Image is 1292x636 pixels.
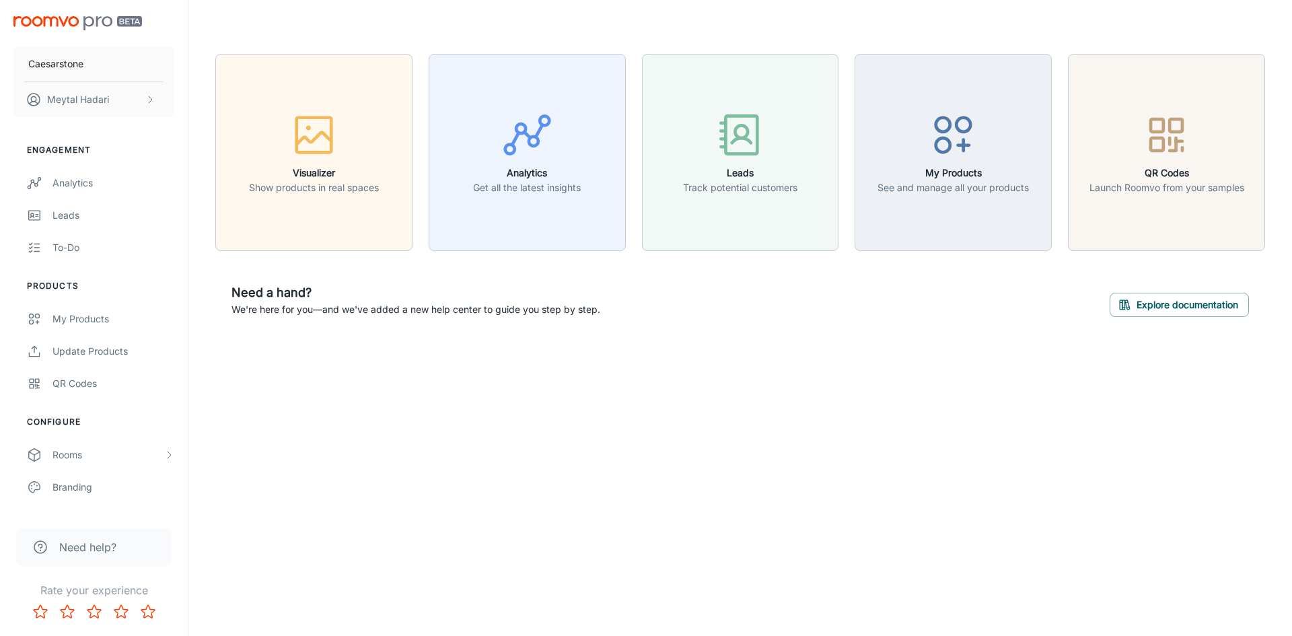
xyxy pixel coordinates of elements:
h6: Visualizer [249,166,379,180]
p: Launch Roomvo from your samples [1089,180,1244,195]
button: Caesarstone [13,46,174,81]
button: Meytal Hadari [13,82,174,117]
p: Show products in real spaces [249,180,379,195]
div: To-do [52,240,174,255]
button: LeadsTrack potential customers [642,54,839,251]
p: Track potential customers [683,180,797,195]
div: QR Codes [52,376,174,391]
div: Update Products [52,344,174,359]
h6: My Products [877,166,1029,180]
button: VisualizerShow products in real spaces [215,54,412,251]
a: QR CodesLaunch Roomvo from your samples [1068,145,1265,158]
button: Explore documentation [1110,293,1249,317]
h6: Analytics [473,166,581,180]
h6: Leads [683,166,797,180]
a: My ProductsSee and manage all your products [855,145,1052,158]
p: We're here for you—and we've added a new help center to guide you step by step. [231,302,600,317]
button: QR CodesLaunch Roomvo from your samples [1068,54,1265,251]
p: Caesarstone [28,57,83,71]
a: LeadsTrack potential customers [642,145,839,158]
img: Roomvo PRO Beta [13,16,142,30]
a: AnalyticsGet all the latest insights [429,145,626,158]
h6: QR Codes [1089,166,1244,180]
p: Get all the latest insights [473,180,581,195]
h6: Need a hand? [231,283,600,302]
div: My Products [52,312,174,326]
div: Leads [52,208,174,223]
div: Analytics [52,176,174,190]
p: Meytal Hadari [47,92,109,107]
a: Explore documentation [1110,297,1249,310]
button: AnalyticsGet all the latest insights [429,54,626,251]
p: See and manage all your products [877,180,1029,195]
button: My ProductsSee and manage all your products [855,54,1052,251]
